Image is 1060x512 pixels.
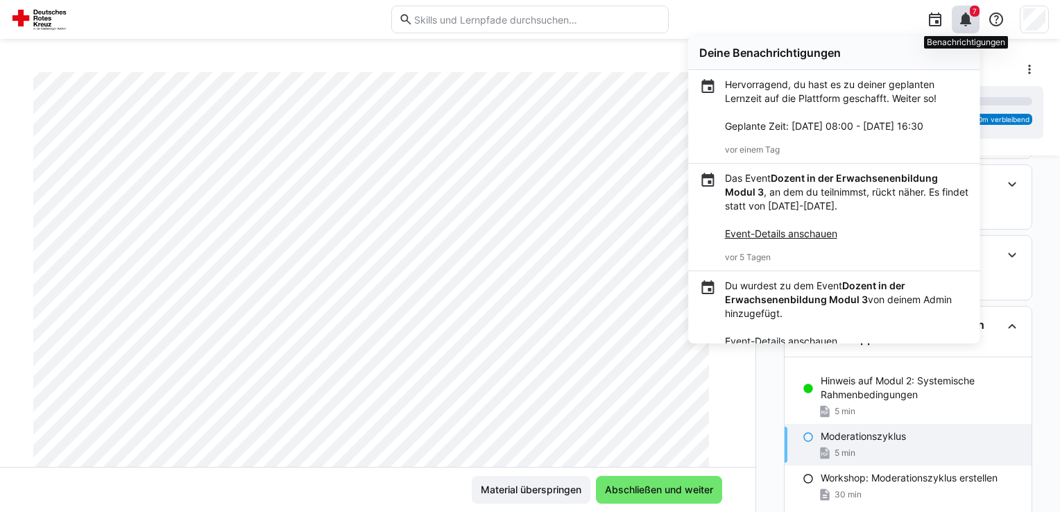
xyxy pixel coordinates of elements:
[725,335,837,347] a: Event-Details anschauen
[725,279,968,348] p: Du wurdest zu dem Event von deinem Admin hinzugefügt.
[835,406,855,417] span: 5 min
[835,447,855,459] span: 5 min
[821,374,1020,402] p: Hinweis auf Modul 2: Systemische Rahmenbedingungen
[725,171,968,241] p: Das Event , an dem du teilnimmst, rückt näher. Es findet statt von [DATE]-[DATE].
[821,429,906,443] p: Moderationszyklus
[725,252,771,262] span: vor 5 Tagen
[596,476,722,504] button: Abschließen und weiter
[835,489,862,500] span: 30 min
[413,13,661,26] input: Skills und Lernpfade durchsuchen…
[603,483,715,497] span: Abschließen und weiter
[725,228,837,239] a: Event-Details anschauen
[973,7,977,15] span: 7
[725,280,905,305] strong: Dozent in der Erwachsenenbildung Modul 3
[960,115,1029,123] span: 17h 40m verbleibend
[725,78,968,133] p: Hervorragend, du hast es zu deiner geplanten Lernzeit auf die Plattform geschafft. Weiter so! Gep...
[472,476,590,504] button: Material überspringen
[699,46,968,60] div: Deine Benachrichtigungen
[725,144,780,155] span: vor einem Tag
[821,471,998,485] p: Workshop: Moderationszyklus erstellen
[725,172,938,198] strong: Dozent in der Erwachsenenbildung Modul 3
[924,36,1008,49] div: Benachrichtigungen
[479,483,583,497] span: Material überspringen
